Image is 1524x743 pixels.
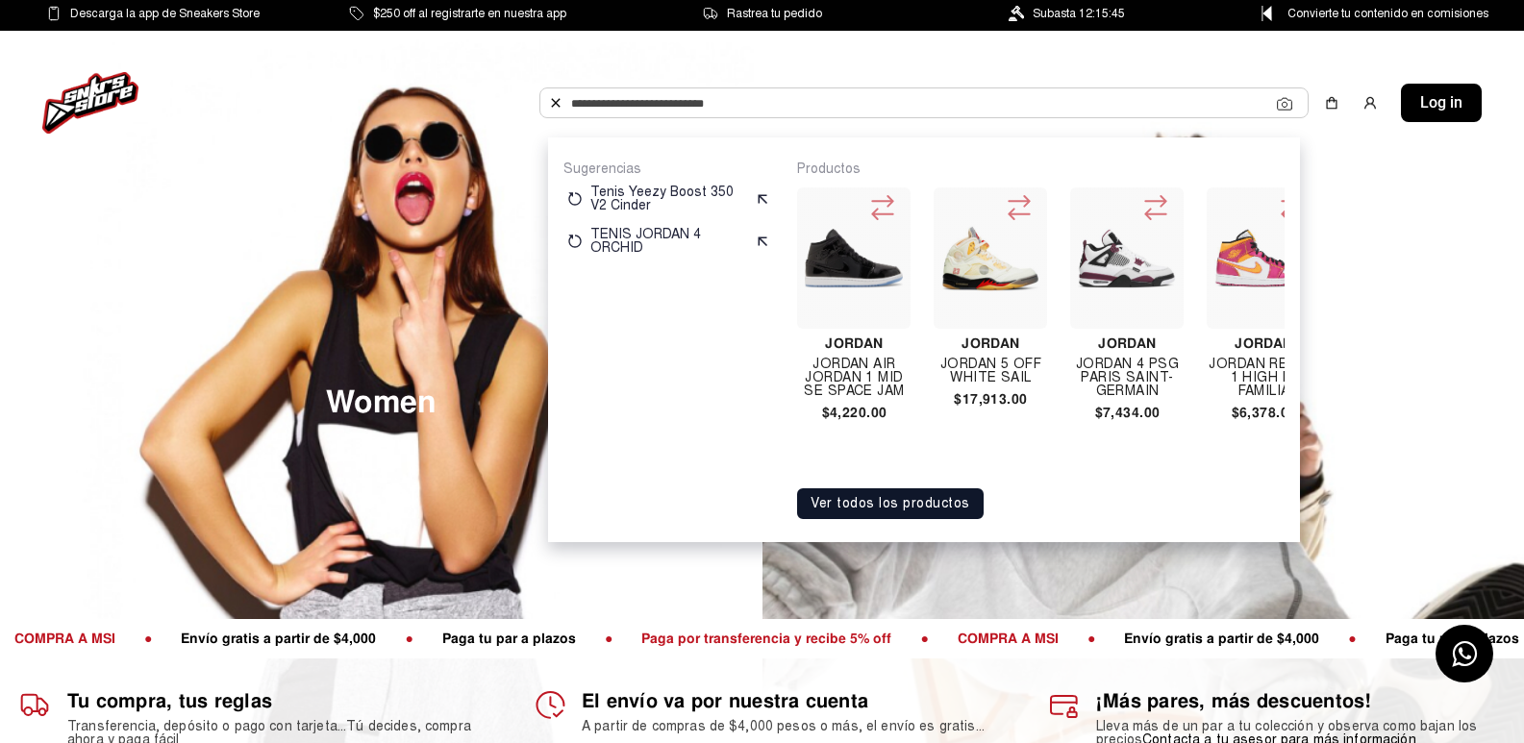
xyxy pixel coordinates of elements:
[1362,95,1378,111] img: user
[1255,6,1279,21] img: Control Point Icon
[1420,91,1462,114] span: Log in
[755,191,770,207] img: suggest.svg
[1070,336,1184,350] h4: Jordan
[626,630,905,647] span: Paga por transferencia y recibe 5% off
[42,72,138,134] img: logo
[590,186,747,212] p: Tenis Yeezy Boost 350 V2 Cinder
[934,392,1047,406] h4: $17,913.00
[1071,630,1108,647] span: ●
[797,161,1285,178] p: Productos
[426,630,588,647] span: Paga tu par a plazos
[326,387,437,418] span: Women
[941,630,1071,647] span: COMPRA A MSI
[563,161,774,178] p: Sugerencias
[755,234,770,249] img: suggest.svg
[797,358,911,398] h4: Jordan Air Jordan 1 Mid Se Space Jam
[934,336,1047,350] h4: Jordan
[727,3,822,24] span: Rastrea tu pedido
[1070,406,1184,419] h4: $7,434.00
[1207,406,1320,419] h4: $6,378.00
[1078,210,1176,308] img: Jordan 4 Psg Paris Saint-germain
[165,630,389,647] span: Envío gratis a partir de $4,000
[797,406,911,419] h4: $4,220.00
[567,234,583,249] img: restart.svg
[588,630,625,647] span: ●
[567,191,583,207] img: restart.svg
[797,488,984,519] button: Ver todos los productos
[70,3,260,24] span: Descarga la app de Sneakers Store
[1287,3,1488,24] span: Convierte tu contenido en comisiones
[805,229,903,287] img: Jordan Air Jordan 1 Mid Se Space Jam
[67,689,476,712] h1: Tu compra, tus reglas
[1214,229,1312,288] img: Jordan Retro 1 High Mi Familia
[582,689,990,712] h1: El envío va por nuestra cuenta
[1207,336,1320,350] h4: Jordan
[1070,358,1184,398] h4: Jordan 4 Psg Paris Saint-germain
[1033,3,1125,24] span: Subasta 12:15:45
[905,630,941,647] span: ●
[548,95,563,111] img: Buscar
[1324,95,1339,111] img: shopping
[389,630,426,647] span: ●
[1096,689,1505,712] h1: ¡Más pares, más descuentos!
[590,228,747,255] p: TENIS JORDAN 4 ORCHID
[1109,630,1333,647] span: Envío gratis a partir de $4,000
[373,3,566,24] span: $250 off al registrarte en nuestra app
[934,358,1047,384] h4: Jordan 5 Off White Sail
[1333,630,1369,647] span: ●
[582,720,990,733] h2: A partir de compras de $4,000 pesos o más, el envío es gratis...
[1207,358,1320,398] h4: Jordan Retro 1 High Mi Familia
[941,210,1039,308] img: Jordan 5 Off White Sail
[1277,96,1292,111] img: Cámara
[797,336,911,350] h4: Jordan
